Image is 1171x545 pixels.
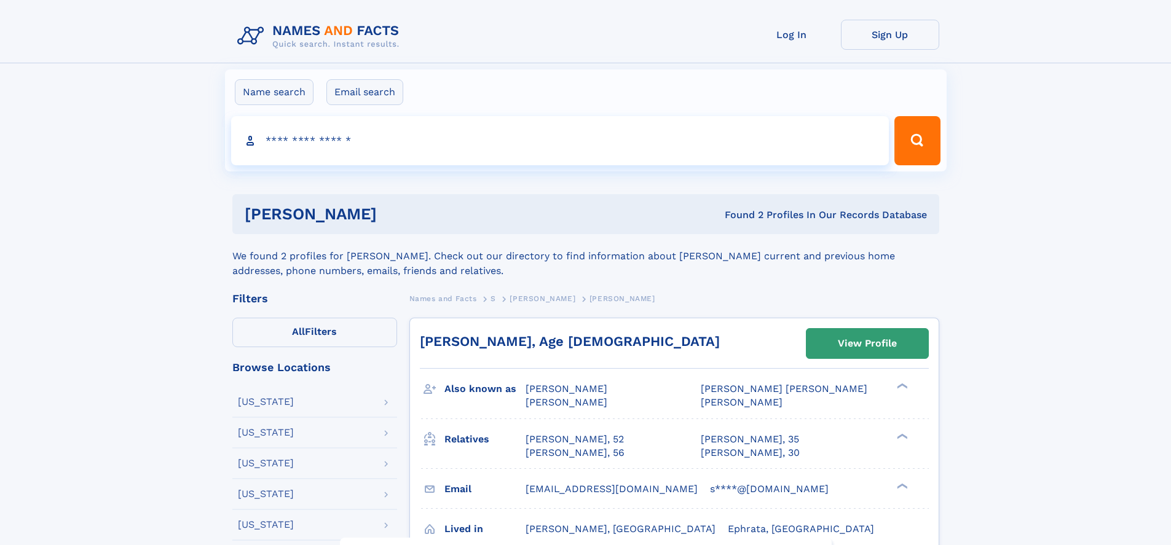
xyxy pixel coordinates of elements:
h3: Relatives [444,429,526,450]
h3: Email [444,479,526,500]
span: [PERSON_NAME] [510,294,575,303]
div: We found 2 profiles for [PERSON_NAME]. Check out our directory to find information about [PERSON_... [232,234,939,278]
span: [EMAIL_ADDRESS][DOMAIN_NAME] [526,483,698,495]
a: [PERSON_NAME], Age [DEMOGRAPHIC_DATA] [420,334,720,349]
div: [US_STATE] [238,520,294,530]
a: [PERSON_NAME], 35 [701,433,799,446]
span: S [491,294,496,303]
span: All [292,326,305,337]
div: [US_STATE] [238,458,294,468]
div: ❯ [894,482,909,490]
div: [US_STATE] [238,397,294,407]
div: Filters [232,293,397,304]
img: Logo Names and Facts [232,20,409,53]
span: [PERSON_NAME] [589,294,655,303]
div: Found 2 Profiles In Our Records Database [551,208,927,222]
button: Search Button [894,116,940,165]
div: View Profile [838,329,897,358]
h3: Lived in [444,519,526,539]
span: [PERSON_NAME] [526,383,607,394]
a: [PERSON_NAME] [510,291,575,306]
h1: [PERSON_NAME] [245,206,551,222]
input: search input [231,116,889,165]
a: Sign Up [841,20,939,50]
label: Filters [232,318,397,347]
label: Name search [235,79,313,105]
a: [PERSON_NAME], 52 [526,433,624,446]
a: Log In [743,20,841,50]
h3: Also known as [444,378,526,399]
div: ❯ [894,382,909,390]
div: Browse Locations [232,362,397,373]
span: Ephrata, [GEOGRAPHIC_DATA] [728,523,874,535]
span: [PERSON_NAME] [PERSON_NAME] [701,383,867,394]
div: [US_STATE] [238,428,294,437]
a: S [491,291,496,306]
label: Email search [326,79,403,105]
a: [PERSON_NAME], 56 [526,446,625,460]
a: Names and Facts [409,291,477,306]
a: View Profile [806,329,928,358]
div: ❯ [894,432,909,440]
a: [PERSON_NAME], 30 [701,446,800,460]
span: [PERSON_NAME] [701,396,783,408]
span: [PERSON_NAME] [526,396,607,408]
div: [US_STATE] [238,489,294,499]
span: [PERSON_NAME], [GEOGRAPHIC_DATA] [526,523,716,535]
